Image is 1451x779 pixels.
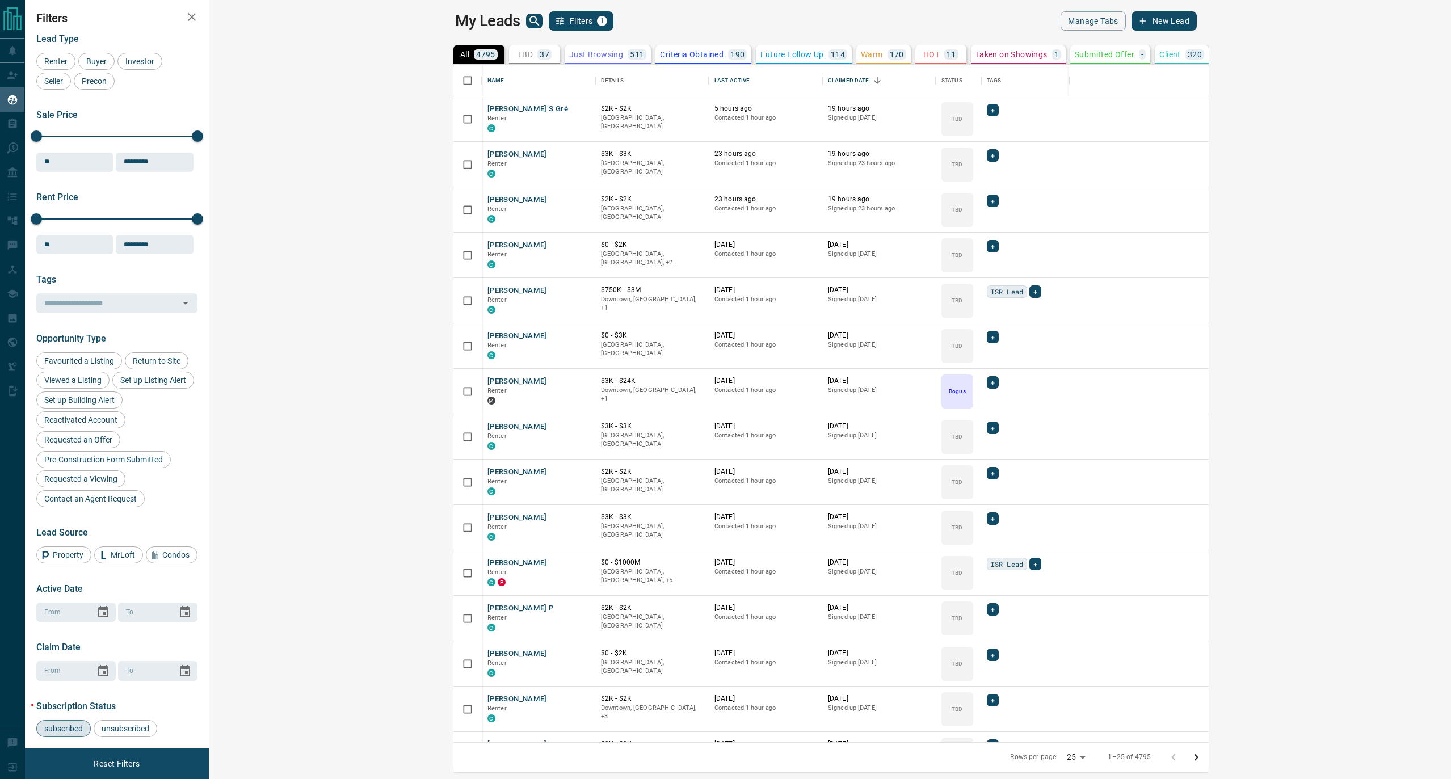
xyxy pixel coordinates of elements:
div: Condos [146,546,197,563]
span: MrLoft [107,550,139,559]
div: + [1029,285,1041,298]
span: Renter [487,342,507,349]
p: TBD [952,251,962,259]
p: [DATE] [714,603,817,613]
span: Property [49,550,87,559]
span: 1 [598,17,606,25]
div: Return to Site [125,352,188,369]
p: TBD [952,569,962,577]
button: Choose date [174,601,196,624]
p: TBD [952,659,962,668]
p: Taken on Showings [975,50,1048,58]
p: [DATE] [714,694,817,704]
div: unsubscribed [94,720,157,737]
p: Contacted 1 hour ago [714,613,817,622]
p: [DATE] [714,240,817,250]
p: Warm [861,50,883,58]
p: [GEOGRAPHIC_DATA], [GEOGRAPHIC_DATA] [601,113,703,131]
div: mrloft.ca [487,397,495,405]
div: Contact an Agent Request [36,490,145,507]
p: Signed up [DATE] [828,386,930,395]
p: [DATE] [828,467,930,477]
p: Criteria Obtained [660,50,724,58]
button: Filters1 [549,11,614,31]
span: Opportunity Type [36,333,106,344]
span: Requested an Offer [40,435,116,444]
p: Signed up 23 hours ago [828,204,930,213]
span: Renter [487,569,507,576]
div: Investor [117,53,162,70]
div: Renter [36,53,75,70]
div: + [987,240,999,252]
span: + [991,513,995,524]
span: Renter [487,387,507,394]
span: Rent Price [36,192,78,203]
span: Condos [158,550,194,559]
p: Signed up [DATE] [828,340,930,350]
div: condos.ca [487,624,495,631]
p: 23 hours ago [714,149,817,159]
p: $0 - $2K [601,240,703,250]
p: 511 [630,50,644,58]
div: Tags [987,65,1002,96]
button: [PERSON_NAME] P [487,603,554,614]
p: Signed up [DATE] [828,113,930,123]
span: Reactivated Account [40,415,121,424]
div: + [1029,558,1041,570]
span: Return to Site [129,356,184,365]
div: + [987,467,999,479]
button: Go to next page [1185,746,1208,769]
p: Signed up [DATE] [828,250,930,259]
div: Set up Building Alert [36,391,123,409]
p: [DATE] [828,739,930,749]
button: [PERSON_NAME] [487,512,547,523]
span: Seller [40,77,67,86]
button: New Lead [1132,11,1197,31]
p: Signed up [DATE] [828,295,930,304]
p: TBD [952,432,962,441]
p: [GEOGRAPHIC_DATA], [GEOGRAPHIC_DATA] [601,477,703,494]
p: Signed up [DATE] [828,613,930,622]
p: [DATE] [714,376,817,386]
p: 320 [1188,50,1202,58]
span: + [991,331,995,343]
button: [PERSON_NAME] [487,649,547,659]
p: TBD [952,523,962,532]
div: condos.ca [487,533,495,541]
p: Toronto [601,386,703,403]
p: [GEOGRAPHIC_DATA], [GEOGRAPHIC_DATA] [601,431,703,449]
div: condos.ca [487,669,495,677]
span: Buyer [82,57,111,66]
span: + [1033,558,1037,570]
div: condos.ca [487,260,495,268]
p: Contacted 1 hour ago [714,658,817,667]
p: [DATE] [828,649,930,658]
span: Renter [487,478,507,485]
span: unsubscribed [98,724,153,733]
p: Downtown, West End, Toronto [601,704,703,721]
span: ISR Lead [991,558,1023,570]
span: Tags [36,274,56,285]
span: + [1033,286,1037,297]
div: + [987,104,999,116]
p: TBD [952,478,962,486]
p: HOT [923,50,940,58]
p: [DATE] [714,558,817,567]
div: Pre-Construction Form Submitted [36,451,171,468]
button: [PERSON_NAME] [487,331,547,342]
div: Buyer [78,53,115,70]
div: condos.ca [487,215,495,223]
p: East End, Etobicoke, North York, Scarborough, Toronto [601,567,703,585]
div: + [987,422,999,434]
div: + [987,195,999,207]
p: Signed up [DATE] [828,704,930,713]
span: Renter [40,57,72,66]
p: $2K - $2K [601,694,703,704]
div: condos.ca [487,124,495,132]
span: Pre-Construction Form Submitted [40,455,167,464]
div: Reactivated Account [36,411,125,428]
div: Details [601,65,624,96]
div: + [987,603,999,616]
p: TBD [952,705,962,713]
p: [GEOGRAPHIC_DATA], [GEOGRAPHIC_DATA] [601,204,703,222]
